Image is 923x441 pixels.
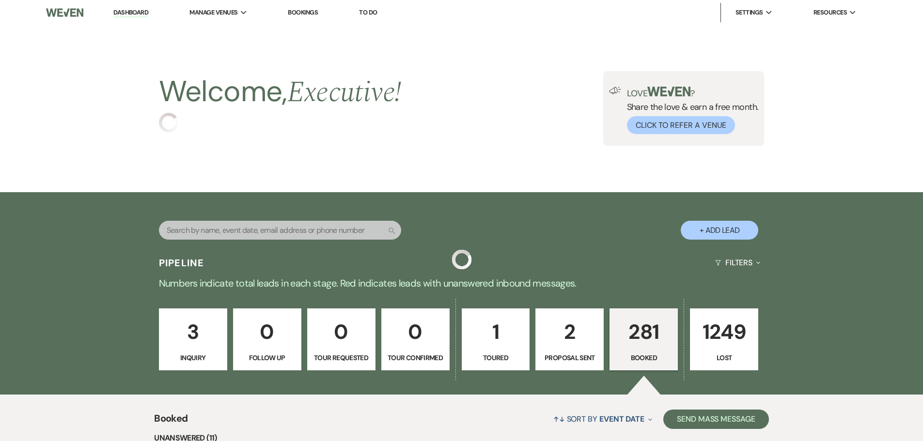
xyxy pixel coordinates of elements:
[287,70,402,115] span: Executive !
[159,71,402,113] h2: Welcome,
[690,308,758,370] a: 1249Lost
[165,352,221,363] p: Inquiry
[113,275,811,291] p: Numbers indicate total leads in each stage. Red indicates leads with unanswered inbound messages.
[616,316,672,348] p: 281
[159,113,178,132] img: loading spinner
[159,308,227,370] a: 3Inquiry
[647,87,690,96] img: weven-logo-green.svg
[621,87,759,134] div: Share the love & earn a free month.
[542,316,597,348] p: 2
[381,308,450,370] a: 0Tour Confirmed
[388,352,443,363] p: Tour Confirmed
[154,411,188,432] span: Booked
[696,316,752,348] p: 1249
[610,308,678,370] a: 281Booked
[542,352,597,363] p: Proposal Sent
[452,250,471,269] img: loading spinner
[549,406,656,432] button: Sort By Event Date
[735,8,763,17] span: Settings
[46,2,83,23] img: Weven Logo
[663,410,769,429] button: Send Mass Message
[696,352,752,363] p: Lost
[159,256,204,270] h3: Pipeline
[313,316,369,348] p: 0
[462,308,530,370] a: 1Toured
[313,352,369,363] p: Tour Requested
[627,87,759,98] p: Love ?
[609,87,621,94] img: loud-speaker-illustration.svg
[239,352,295,363] p: Follow Up
[288,8,318,16] a: Bookings
[359,8,377,16] a: To Do
[159,221,401,240] input: Search by name, event date, email address or phone number
[616,352,672,363] p: Booked
[388,316,443,348] p: 0
[711,250,764,275] button: Filters
[681,221,758,240] button: + Add Lead
[307,308,375,370] a: 0Tour Requested
[599,414,644,424] span: Event Date
[553,414,565,424] span: ↑↓
[627,116,735,134] button: Click to Refer a Venue
[165,316,221,348] p: 3
[233,308,301,370] a: 0Follow Up
[189,8,237,17] span: Manage Venues
[468,316,524,348] p: 1
[535,308,604,370] a: 2Proposal Sent
[813,8,847,17] span: Resources
[113,8,148,17] a: Dashboard
[468,352,524,363] p: Toured
[239,316,295,348] p: 0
